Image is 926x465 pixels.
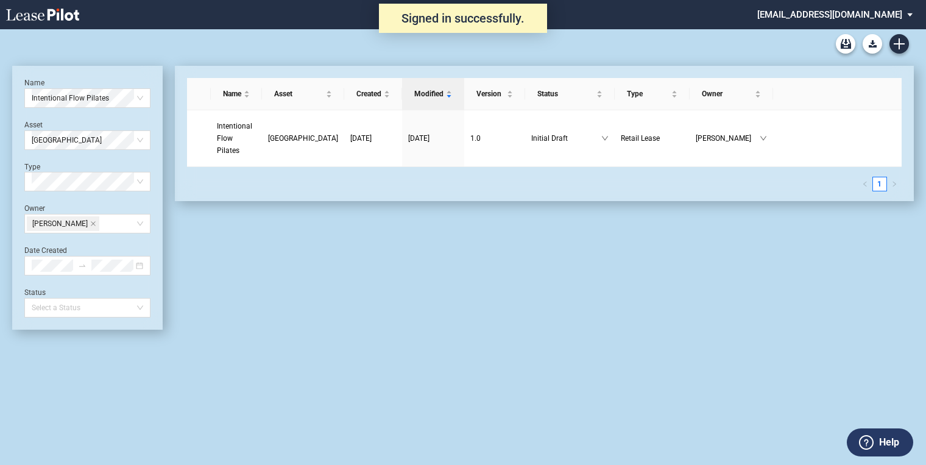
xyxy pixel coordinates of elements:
span: Hope Gethers [27,216,99,231]
th: Status [525,78,615,110]
span: Intentional Flow Pilates [217,122,252,155]
a: [GEOGRAPHIC_DATA] [268,132,338,144]
span: Created [356,88,381,100]
label: Owner [24,204,45,213]
span: Status [537,88,594,100]
th: Version [464,78,525,110]
a: Archive [836,34,855,54]
span: Modified [414,88,444,100]
label: Status [24,288,46,297]
th: Type [615,78,690,110]
a: Retail Lease [621,132,684,144]
span: [DATE] [350,134,372,143]
span: down [760,135,767,142]
label: Asset [24,121,43,129]
span: North Mayfair Commons [32,131,143,149]
a: Intentional Flow Pilates [217,120,256,157]
th: Owner [690,78,773,110]
label: Help [879,435,899,450]
label: Type [24,163,40,171]
span: Version [476,88,504,100]
span: Retail Lease [621,134,660,143]
span: right [891,181,897,187]
span: [PERSON_NAME] [32,217,88,230]
div: Signed in successfully. [379,4,547,33]
span: 1 . 0 [470,134,481,143]
button: Help [847,428,913,456]
label: Name [24,79,44,87]
li: Previous Page [858,177,872,191]
span: Initial Draft [531,132,601,144]
button: left [858,177,872,191]
span: Name [223,88,241,100]
a: 1 [873,177,886,191]
th: Modified [402,78,464,110]
span: Owner [702,88,752,100]
th: Asset [262,78,344,110]
button: right [887,177,902,191]
span: [PERSON_NAME] [696,132,760,144]
span: swap-right [78,261,87,270]
li: Next Page [887,177,902,191]
a: [DATE] [408,132,458,144]
span: North Mayfair Commons [268,134,338,143]
span: to [78,261,87,270]
a: [DATE] [350,132,396,144]
span: Intentional Flow Pilates [32,89,143,107]
th: Name [211,78,262,110]
span: Asset [274,88,323,100]
span: down [601,135,609,142]
button: Download Blank Form [863,34,882,54]
label: Date Created [24,246,67,255]
th: Created [344,78,402,110]
a: 1.0 [470,132,519,144]
span: [DATE] [408,134,429,143]
md-menu: Download Blank Form List [859,34,886,54]
span: Type [627,88,669,100]
span: close [90,221,96,227]
a: Create new document [889,34,909,54]
span: left [862,181,868,187]
li: 1 [872,177,887,191]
